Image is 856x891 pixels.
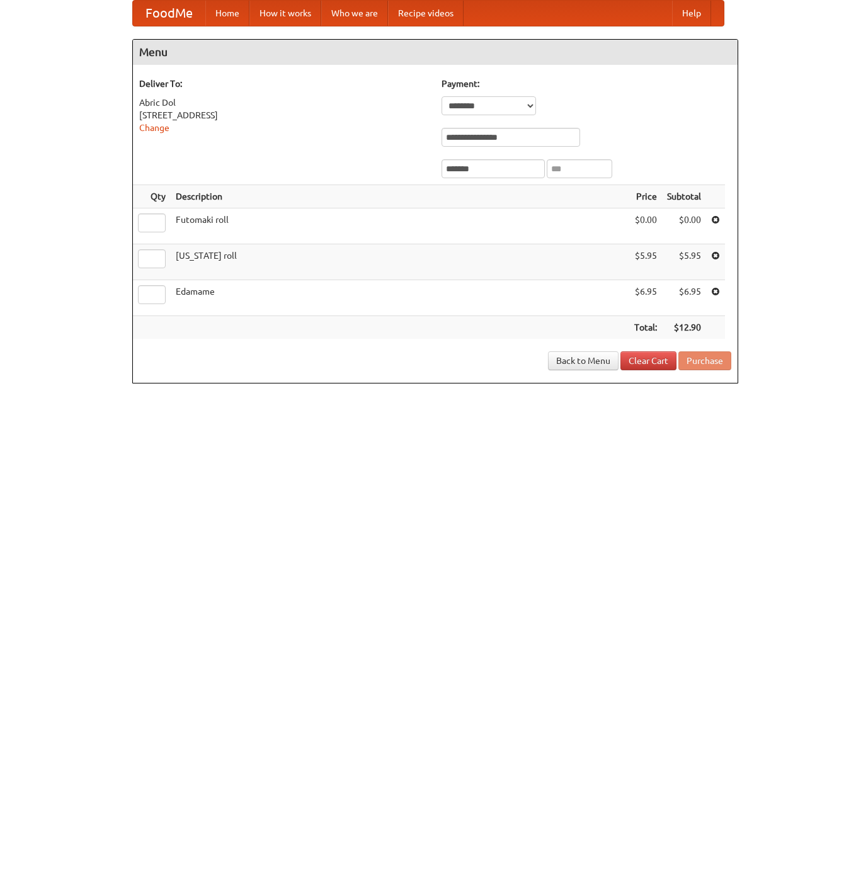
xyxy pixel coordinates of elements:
a: Change [139,123,169,133]
td: Futomaki roll [171,208,629,244]
th: Description [171,185,629,208]
td: [US_STATE] roll [171,244,629,280]
h5: Payment: [442,77,731,90]
td: $5.95 [662,244,706,280]
td: Edamame [171,280,629,316]
a: Help [672,1,711,26]
a: Who we are [321,1,388,26]
h5: Deliver To: [139,77,429,90]
td: $6.95 [662,280,706,316]
div: Abric Dol [139,96,429,109]
div: [STREET_ADDRESS] [139,109,429,122]
h4: Menu [133,40,738,65]
th: Price [629,185,662,208]
a: How it works [249,1,321,26]
button: Purchase [678,351,731,370]
a: Clear Cart [620,351,676,370]
td: $5.95 [629,244,662,280]
td: $0.00 [662,208,706,244]
th: Total: [629,316,662,339]
a: Home [205,1,249,26]
th: $12.90 [662,316,706,339]
a: Recipe videos [388,1,464,26]
th: Qty [133,185,171,208]
a: Back to Menu [548,351,619,370]
th: Subtotal [662,185,706,208]
a: FoodMe [133,1,205,26]
td: $6.95 [629,280,662,316]
td: $0.00 [629,208,662,244]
